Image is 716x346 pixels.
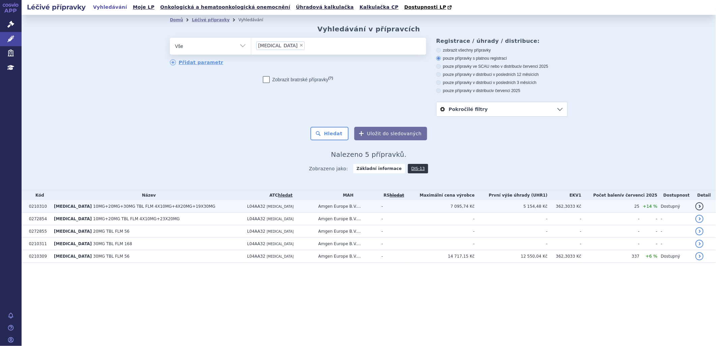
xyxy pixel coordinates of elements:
td: 0272854 [26,213,51,225]
td: - [657,225,692,238]
a: vyhledávání neobsahuje žádnou platnou referenční skupinu [390,193,404,198]
td: 5 154,48 Kč [475,200,547,213]
span: v červenci 2025 [520,64,548,69]
span: +14 % [643,204,657,209]
button: Hledat [310,127,349,140]
th: Dostupnost [657,190,692,200]
a: Přidat parametr [170,59,223,65]
span: [MEDICAL_DATA] [267,205,294,208]
span: Zobrazeno jako: [309,164,348,173]
span: [MEDICAL_DATA] [54,229,92,234]
span: [MEDICAL_DATA] [54,241,92,246]
td: - [657,238,692,250]
a: Pokročilé filtry [437,102,567,116]
td: 0210310 [26,200,51,213]
h3: Registrace / úhrady / distribuce: [436,38,568,44]
td: 0272855 [26,225,51,238]
abbr: (?) [328,76,333,80]
h2: Vyhledávání v přípravcích [318,25,420,33]
td: Amgen Europe B.V.... [315,200,378,213]
span: L04AA32 [247,241,265,246]
th: EKV1 [547,190,581,200]
span: +6 % [646,254,657,259]
th: ATC [244,190,315,200]
span: [MEDICAL_DATA] [267,255,294,258]
h2: Léčivé přípravky [22,2,91,12]
a: Úhradová kalkulačka [294,3,356,12]
th: MAH [315,190,378,200]
td: - [475,238,547,250]
td: 362,3033 Kč [547,250,581,263]
span: [MEDICAL_DATA] [54,204,92,209]
span: [MEDICAL_DATA] [267,217,294,221]
span: 30MG TBL FLM 56 [93,254,129,259]
td: - [475,225,547,238]
span: [MEDICAL_DATA] [267,230,294,233]
button: Uložit do sledovaných [354,127,427,140]
td: Amgen Europe B.V.... [315,250,378,263]
td: - [378,213,406,225]
td: - [406,213,475,225]
label: zobrazit všechny přípravky [436,48,568,53]
span: Dostupnosti LP [404,4,446,10]
span: × [299,43,303,47]
td: - [639,213,657,225]
td: 7 095,74 Kč [406,200,475,213]
td: - [547,225,581,238]
th: Počet balení [581,190,658,200]
label: pouze přípravky ve SCAU nebo v distribuci [436,64,568,69]
td: - [378,200,406,213]
th: Maximální cena výrobce [406,190,475,200]
th: Kód [26,190,51,200]
span: L04AA32 [247,254,265,259]
td: - [547,213,581,225]
td: - [547,238,581,250]
span: L04AA32 [247,217,265,221]
td: - [581,225,639,238]
th: Detail [692,190,716,200]
a: Domů [170,18,183,22]
td: Dostupný [657,200,692,213]
label: Zobrazit bratrské přípravky [263,76,333,83]
li: Vyhledávání [238,15,272,25]
label: pouze přípravky v distribuci [436,88,568,93]
td: 14 717,15 Kč [406,250,475,263]
td: Amgen Europe B.V.... [315,225,378,238]
th: RS [378,190,406,200]
td: - [406,225,475,238]
span: 10MG+20MG TBL FLM 4X10MG+23X20MG [93,217,180,221]
strong: Základní informace [353,164,405,173]
td: - [406,238,475,250]
td: 0210311 [26,238,51,250]
a: Onkologická a hematoonkologická onemocnění [158,3,292,12]
td: 25 [581,200,639,213]
td: Amgen Europe B.V.... [315,213,378,225]
span: 20MG TBL FLM 56 [93,229,129,234]
a: Vyhledávání [91,3,129,12]
span: 10MG+20MG+30MG TBL FLM 4X10MG+4X20MG+19X30MG [93,204,215,209]
span: Nalezeno 5 přípravků. [331,150,407,158]
label: pouze přípravky v distribuci v posledních 12 měsících [436,72,568,77]
a: Kalkulačka CP [358,3,401,12]
a: detail [695,252,704,260]
span: [MEDICAL_DATA] [54,254,92,259]
a: hledat [278,193,293,198]
td: - [581,238,639,250]
a: Léčivé přípravky [192,18,230,22]
td: - [378,225,406,238]
td: 12 550,04 Kč [475,250,547,263]
span: 30MG TBL FLM 168 [93,241,132,246]
th: Název [51,190,244,200]
a: detail [695,215,704,223]
a: Moje LP [131,3,156,12]
td: - [657,213,692,225]
td: - [378,238,406,250]
td: Dostupný [657,250,692,263]
label: pouze přípravky s platnou registrací [436,56,568,61]
td: 0210309 [26,250,51,263]
span: [MEDICAL_DATA] [54,217,92,221]
a: Dostupnosti LP [402,3,455,12]
label: pouze přípravky v distribuci v posledních 3 měsících [436,80,568,85]
td: - [639,238,657,250]
span: L04AA32 [247,204,265,209]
